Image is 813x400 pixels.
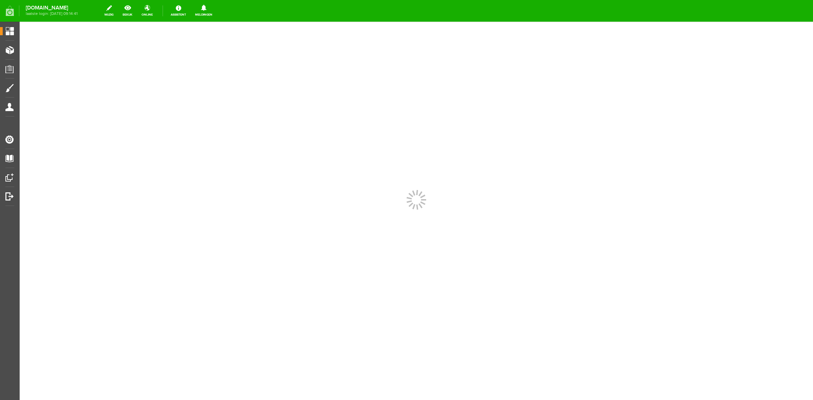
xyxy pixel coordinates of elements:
[100,3,118,18] a: wijzig
[167,3,190,18] a: Assistent
[138,3,157,18] a: online
[191,3,216,18] a: Meldingen
[26,6,78,10] strong: [DOMAIN_NAME]
[119,3,137,18] a: bekijk
[26,12,78,16] span: laatste login: [DATE] 09:14:41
